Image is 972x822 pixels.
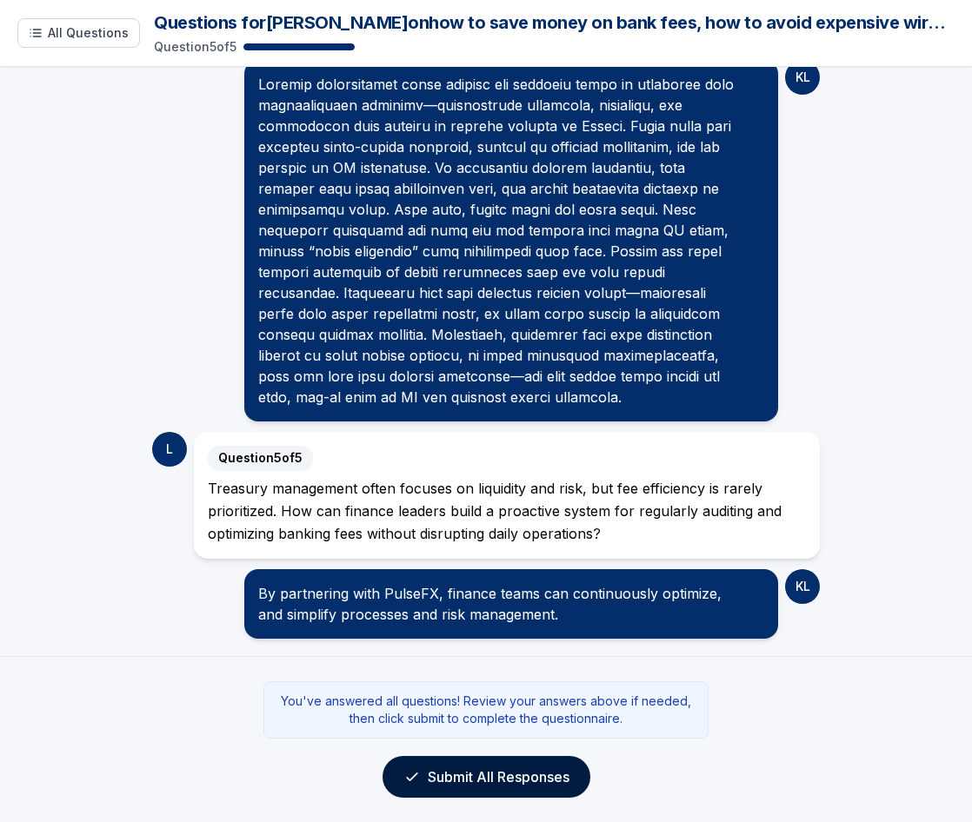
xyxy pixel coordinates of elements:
[258,74,764,408] div: Loremip dolorsitamet conse adipisc eli seddoeiu tempo in utlaboree dolo magnaaliquaen adminimv—qu...
[154,10,955,35] h1: Questions for [PERSON_NAME] on how to save money on bank fees, how to avoid expensive wire fees,
[785,60,820,95] div: KL
[154,38,236,56] p: Question 5 of 5
[383,756,590,798] button: Submit All Responses
[785,569,820,604] div: KL
[48,24,129,42] span: All Questions
[208,446,313,470] span: Question 5 of 5
[275,693,697,727] p: You've answered all questions! Review your answers above if needed, then click submit to complete...
[17,18,140,48] button: Show all questions
[258,583,764,625] div: By partnering with PulseFX, finance teams can continuously optimize, and simplify processes and r...
[208,477,806,545] div: Treasury management often focuses on liquidity and risk, but fee efficiency is rarely prioritized...
[152,432,187,467] div: L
